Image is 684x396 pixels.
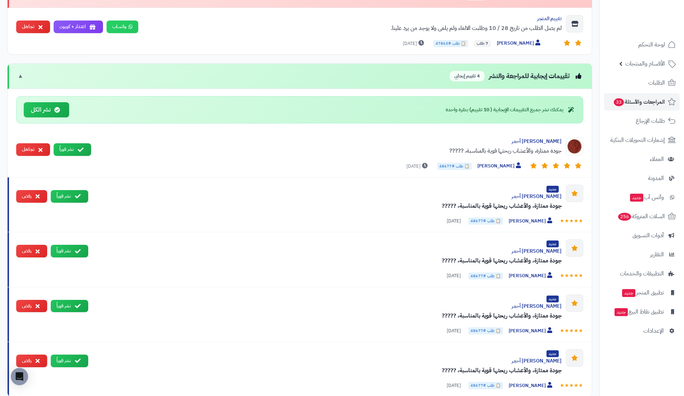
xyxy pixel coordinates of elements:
button: نشر فوراً [51,245,88,257]
span: الإعدادات [643,326,664,336]
div: ★★★★★ [560,327,583,334]
span: المراجعات والأسئلة [613,97,665,107]
div: [PERSON_NAME] أحمر [94,248,562,255]
div: [PERSON_NAME] أحمر [94,193,562,200]
div: ★★★★★ [560,382,583,389]
a: الطلبات [604,74,680,91]
a: تطبيق المتجرجديد [604,284,680,301]
span: [DATE] [447,218,461,225]
div: جودة ممتازة، والأعشاب ريحتها قوية بالمناسبة، ????? [94,202,562,210]
span: طلبات الإرجاع [636,116,665,126]
a: تطبيق نقاط البيعجديد [604,303,680,320]
div: لم يصل الطلب من تاريخ 28 / 10 وطلبت الالغاء ولم يلغى ولا يوجد من يرد علينا. [144,24,562,32]
span: [PERSON_NAME] [509,382,554,390]
span: جديد [546,240,559,247]
button: رفض [16,355,47,367]
a: المدونة [604,170,680,187]
button: رفض [16,245,47,257]
span: التقارير [650,249,664,260]
a: التطبيقات والخدمات [604,265,680,282]
span: 256 [618,213,631,221]
div: [PERSON_NAME] أحمر [94,357,562,365]
button: نشر فوراً [51,355,88,367]
div: [PERSON_NAME] أحمر [94,303,562,310]
span: [DATE] [447,382,461,389]
div: Open Intercom Messenger [11,368,28,385]
button: اعتذار + كوبون [54,21,103,33]
span: [PERSON_NAME] [509,217,554,225]
span: ▼ [18,72,23,80]
span: جديد [546,186,559,193]
a: لوحة التحكم [604,36,680,53]
a: التقارير [604,246,680,263]
a: طلبات الإرجاع [604,112,680,130]
span: جديد [630,194,643,202]
span: [DATE] [406,163,429,170]
span: [PERSON_NAME] [477,162,523,170]
div: تقييمات إيجابية للمراجعة والنشر [450,71,583,81]
span: المدونة [648,173,664,183]
span: السلات المتروكة [617,211,665,221]
button: نشر فوراً [54,143,91,156]
span: [PERSON_NAME] [509,327,554,335]
span: جديد [622,289,635,297]
div: يمكنك نشر جميع التقييمات الإيجابية ( 10 تقييم) بنقرة واحدة [446,106,576,113]
a: واتساب [107,21,138,33]
span: [DATE] [403,40,426,47]
span: [PERSON_NAME] [509,272,554,280]
div: تقييم المتجر [144,15,562,22]
div: جودة ممتازة، والأعشاب ريحتها قوية بالمناسبة، ????? [97,147,562,155]
a: السلات المتروكة256 [604,208,680,225]
button: نشر فوراً [51,190,88,203]
div: ★★★★★ [560,217,583,225]
button: رفض [16,190,47,203]
img: logo-2.png [635,5,677,21]
div: جودة ممتازة، والأعشاب ريحتها قوية بالمناسبة، ????? [94,311,562,320]
img: Product [566,138,583,155]
a: وآتس آبجديد [604,189,680,206]
button: نشر الكل [24,102,69,118]
span: 33 [614,98,624,106]
div: ★★★★★ [560,272,583,279]
button: تجاهل [16,143,50,156]
span: أدوات التسويق [633,230,664,240]
span: 📋 طلب #48677 [468,327,503,334]
span: 📋 طلب #48677 [468,382,503,389]
div: جودة ممتازة، والأعشاب ريحتها قوية بالمناسبة، ????? [94,256,562,265]
a: أدوات التسويق [604,227,680,244]
span: تطبيق نقاط البيع [614,307,664,317]
div: [PERSON_NAME] أحمر [97,138,562,145]
span: جديد [615,308,628,316]
span: جديد [546,296,559,302]
span: جديد [546,350,559,357]
span: [DATE] [447,328,461,334]
span: 7 طلب [474,40,491,47]
button: رفض [16,300,47,312]
span: 📋 طلب #48677 [468,273,503,280]
span: التطبيقات والخدمات [620,269,664,279]
button: تجاهل [16,21,50,33]
span: تطبيق المتجر [621,288,664,298]
span: 📋 طلب #48677 [437,163,472,170]
div: جودة ممتازة، والأعشاب ريحتها قوية بالمناسبة، ????? [94,366,562,375]
span: 4 تقييم إيجابي [450,71,485,81]
span: العملاء [650,154,664,164]
span: الطلبات [648,78,665,88]
a: الإعدادات [604,322,680,339]
span: لوحة التحكم [638,40,665,50]
a: العملاء [604,150,680,168]
span: [DATE] [447,273,461,279]
span: 📋 طلب #47863 [433,40,468,47]
a: إشعارات التحويلات البنكية [604,131,680,149]
span: إشعارات التحويلات البنكية [610,135,665,145]
button: نشر فوراً [51,300,88,312]
span: [PERSON_NAME] [497,40,542,47]
span: الأقسام والمنتجات [625,59,665,69]
span: 📋 طلب #48677 [468,217,503,225]
a: المراجعات والأسئلة33 [604,93,680,111]
span: وآتس آب [629,192,664,202]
